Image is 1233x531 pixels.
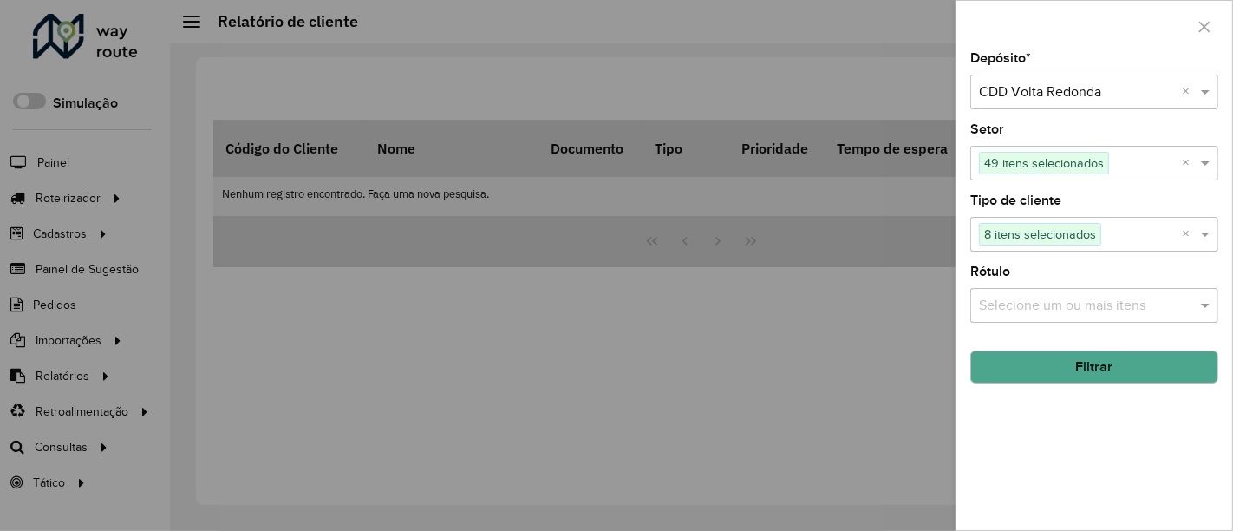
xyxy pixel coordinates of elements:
[970,190,1061,211] label: Tipo de cliente
[1182,153,1197,174] span: Clear all
[980,153,1108,174] span: 49 itens selecionados
[970,48,1031,69] label: Depósito
[1182,82,1197,102] span: Clear all
[970,261,1010,282] label: Rótulo
[980,224,1100,245] span: 8 itens selecionados
[1182,224,1197,245] span: Clear all
[970,351,1218,383] button: Filtrar
[970,119,1004,140] label: Setor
